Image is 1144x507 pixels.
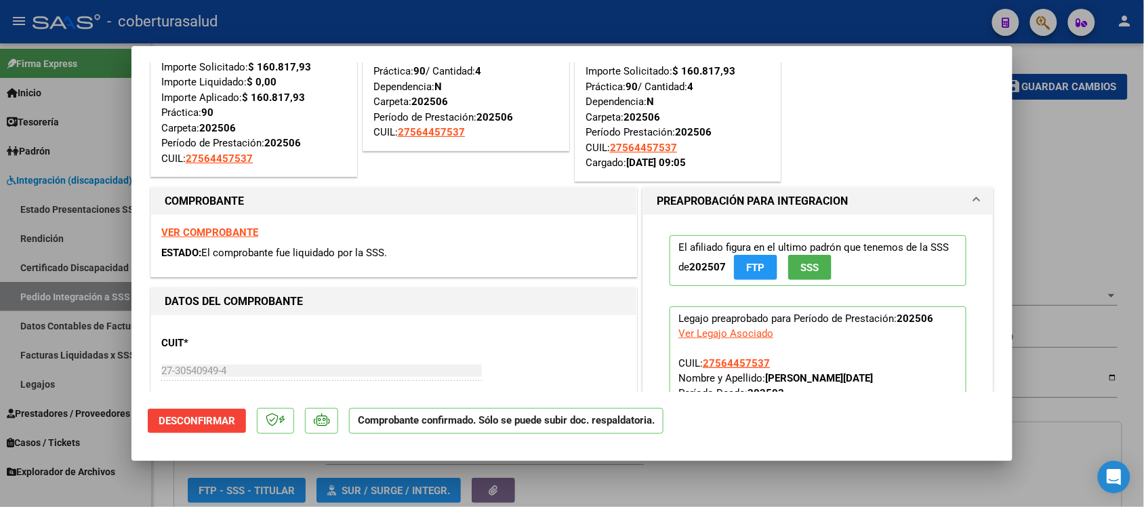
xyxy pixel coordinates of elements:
[398,126,465,138] span: 27564457537
[199,122,236,134] strong: 202506
[201,106,213,119] strong: 90
[643,188,993,215] mat-expansion-panel-header: PREAPROBACIÓN PARA INTEGRACION
[703,357,770,369] span: 27564457537
[1098,461,1130,493] div: Open Intercom Messenger
[475,65,481,77] strong: 4
[373,33,558,140] div: Tipo de Archivo: Importe Solicitado: Práctica: / Cantidad: Dependencia: Carpeta: Período de Prest...
[242,92,305,104] strong: $ 160.817,93
[165,295,303,308] strong: DATOS DEL COMPROBANTE
[678,326,773,341] div: Ver Legajo Asociado
[434,81,442,93] strong: N
[626,157,686,169] strong: [DATE] 09:05
[159,415,235,427] span: Desconfirmar
[675,126,712,138] strong: 202506
[670,306,966,466] p: Legajo preaprobado para Período de Prestación:
[659,50,672,62] strong: DS
[476,111,513,123] strong: 202506
[687,81,693,93] strong: 4
[165,195,244,207] strong: COMPROBANTE
[788,255,832,280] button: SSS
[248,61,311,73] strong: $ 160.817,93
[765,372,873,384] strong: [PERSON_NAME][DATE]
[161,247,201,259] span: ESTADO:
[610,142,677,154] span: 27564457537
[411,96,448,108] strong: 202506
[161,226,258,239] a: VER COMPROBANTE
[689,261,726,273] strong: 202507
[626,81,638,93] strong: 90
[148,409,246,433] button: Desconfirmar
[670,235,966,286] p: El afiliado figura en el ultimo padrón que tenemos de la SSS de
[678,357,884,459] span: CUIL: Nombre y Apellido: Período Desde: Período Hasta: Admite Dependencia:
[161,336,301,351] p: CUIT
[747,262,765,274] span: FTP
[801,262,819,274] span: SSS
[734,255,777,280] button: FTP
[647,96,654,108] strong: N
[201,247,387,259] span: El comprobante fue liquidado por la SSS.
[349,408,663,434] p: Comprobante confirmado. Sólo se puede subir doc. respaldatoria.
[186,153,253,165] span: 27564457537
[643,215,993,498] div: PREAPROBACIÓN PARA INTEGRACION
[161,44,346,166] div: Tipo de Archivo: Importe Solicitado: Importe Liquidado: Importe Aplicado: Práctica: Carpeta: Perí...
[247,76,277,88] strong: $ 0,00
[748,387,784,399] strong: 202503
[657,193,848,209] h1: PREAPROBACIÓN PARA INTEGRACION
[672,65,735,77] strong: $ 160.817,93
[413,65,426,77] strong: 90
[624,111,660,123] strong: 202506
[897,312,933,325] strong: 202506
[460,50,523,62] strong: $ 160.817,93
[264,137,301,149] strong: 202506
[586,33,771,171] div: Tipo de Archivo: Importe Solicitado: Práctica: / Cantidad: Dependencia: Carpeta: Período Prestaci...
